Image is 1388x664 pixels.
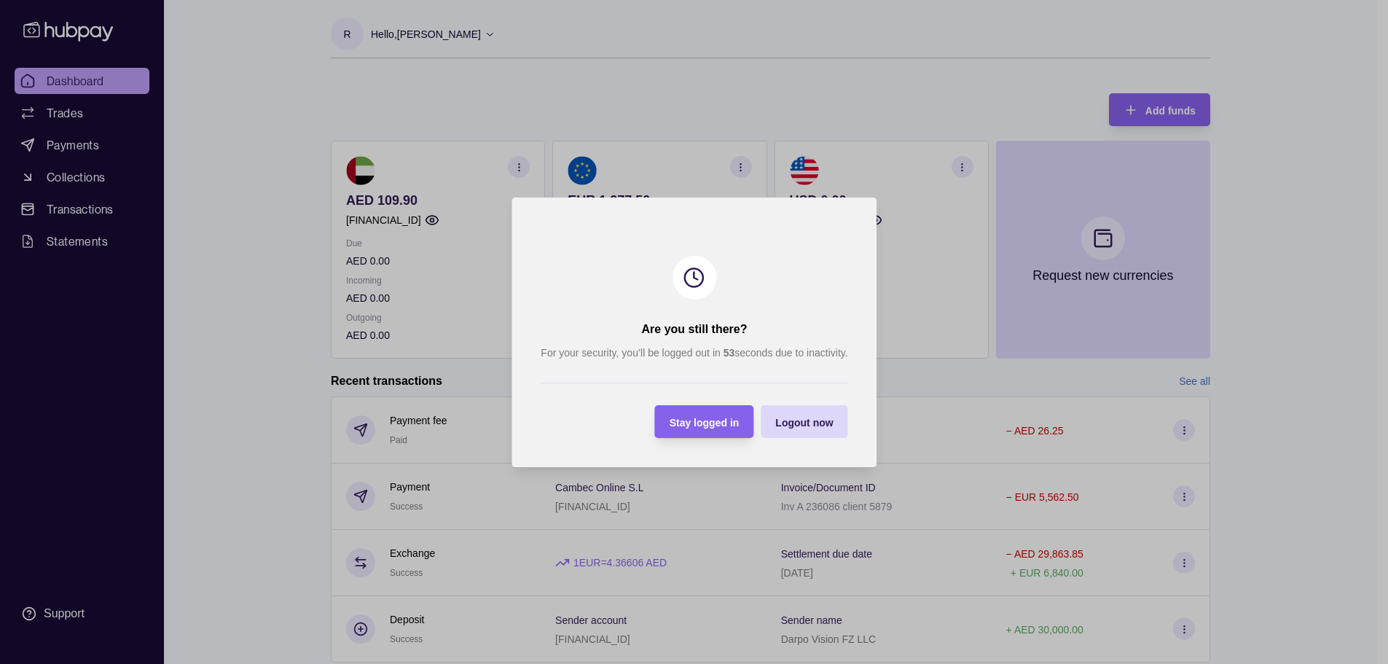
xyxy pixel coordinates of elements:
strong: 53 [723,347,734,359]
span: Logout now [775,416,833,428]
button: Logout now [761,405,847,438]
h2: Are you still there? [641,321,747,337]
p: For your security, you’ll be logged out in seconds due to inactivity. [541,345,847,361]
span: Stay logged in [669,416,739,428]
button: Stay logged in [654,405,753,438]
